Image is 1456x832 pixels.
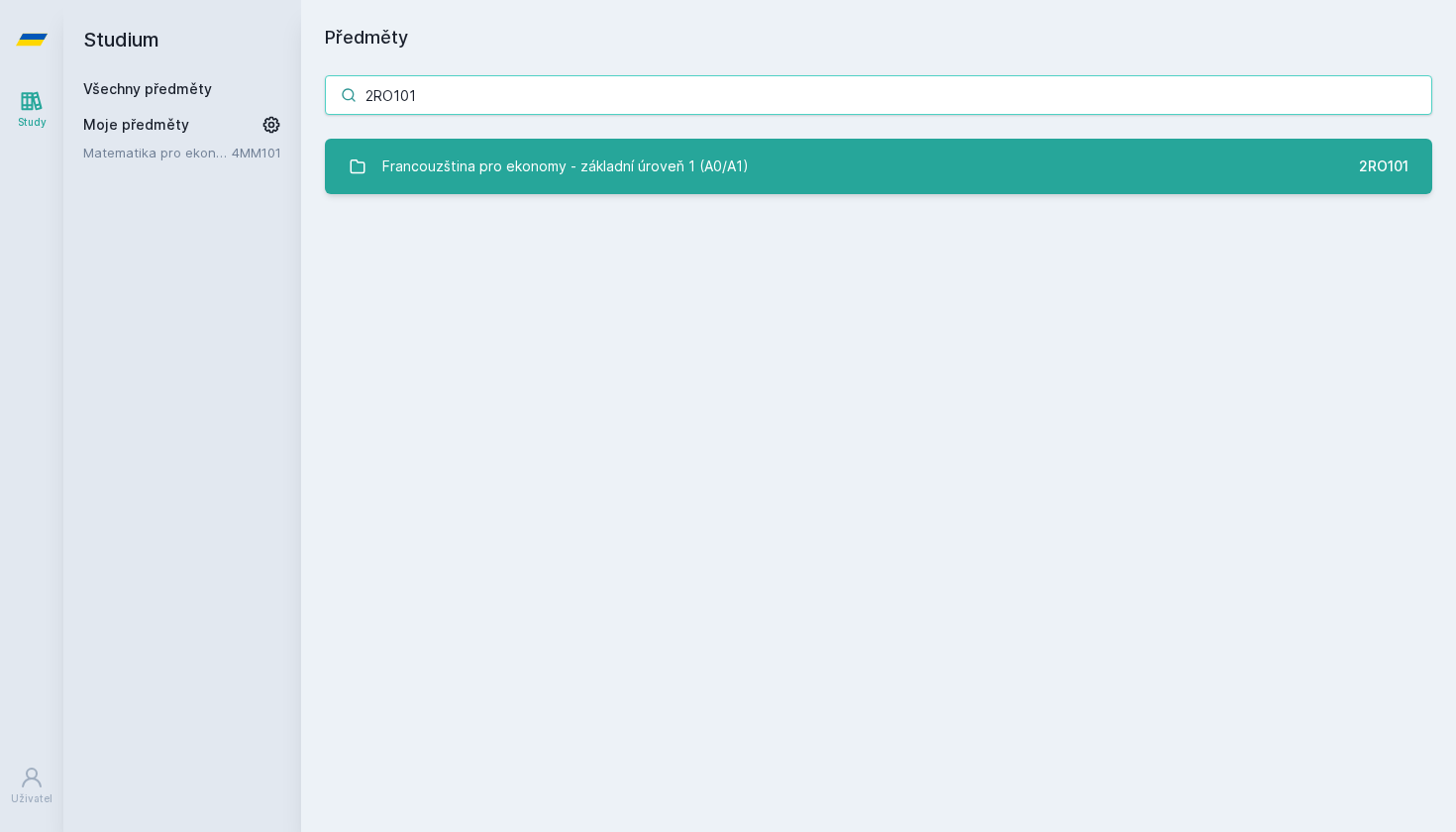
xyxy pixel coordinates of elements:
[83,115,189,135] span: Moje předměty
[232,145,281,160] a: 4MM101
[382,147,749,186] div: Francouzština pro ekonomy - základní úroveň 1 (A0/A1)
[18,115,47,130] div: Study
[1359,156,1408,176] div: 2RO101
[4,79,59,140] a: Study
[325,139,1432,194] a: Francouzština pro ekonomy - základní úroveň 1 (A0/A1) 2RO101
[83,80,212,97] a: Všechny předměty
[325,24,1432,52] h1: Předměty
[325,75,1432,115] input: Název nebo ident předmětu…
[83,143,232,162] a: Matematika pro ekonomy
[11,791,52,806] div: Uživatel
[4,756,59,816] a: Uživatel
